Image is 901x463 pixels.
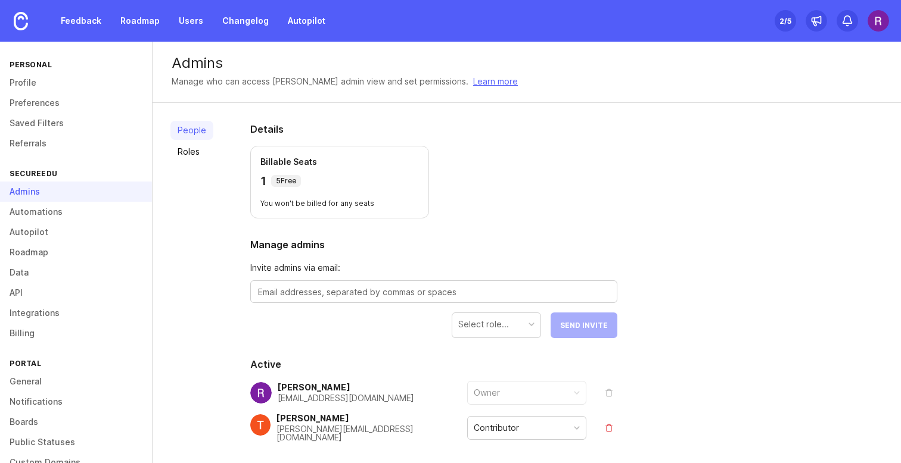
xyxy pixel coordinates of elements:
div: Manage who can access [PERSON_NAME] admin view and set permissions. [172,75,468,88]
a: Learn more [473,75,518,88]
a: Users [172,10,210,32]
p: You won't be billed for any seats [260,199,419,208]
div: [EMAIL_ADDRESS][DOMAIN_NAME] [278,394,414,402]
span: Invite admins via email: [250,261,617,274]
div: Admins [172,56,882,70]
a: Changelog [215,10,276,32]
img: Tishya Tarun [250,414,271,436]
div: [PERSON_NAME] [278,383,414,392]
button: 2/5 [775,10,796,32]
div: Owner [474,386,500,399]
p: 1 [260,173,266,189]
h2: Active [250,357,617,371]
div: [PERSON_NAME][EMAIL_ADDRESS][DOMAIN_NAME] [276,425,467,442]
img: Rakesh Saini [868,10,889,32]
img: Rakesh Saini [250,382,272,403]
a: People [170,121,213,140]
div: [PERSON_NAME] [276,414,467,423]
div: Contributor [474,421,519,434]
button: remove [601,420,617,436]
button: remove [601,384,617,401]
h2: Manage admins [250,237,617,252]
p: 5 Free [276,176,296,186]
a: Feedback [54,10,108,32]
p: Billable Seats [260,156,419,168]
a: Autopilot [281,10,333,32]
h2: Details [250,122,617,136]
a: Roadmap [113,10,167,32]
a: Roles [170,142,213,161]
div: Select role... [458,318,509,331]
img: Canny Home [14,12,28,30]
div: 2 /5 [779,12,791,29]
